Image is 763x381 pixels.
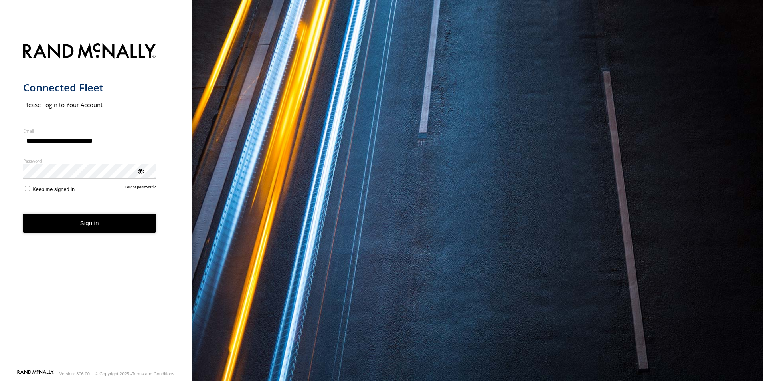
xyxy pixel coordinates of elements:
a: Terms and Conditions [132,371,174,376]
a: Forgot password? [125,185,156,192]
button: Sign in [23,214,156,233]
span: Keep me signed in [32,186,75,192]
label: Password [23,158,156,164]
input: Keep me signed in [25,186,30,191]
img: Rand McNally [23,42,156,62]
form: main [23,38,169,369]
label: Email [23,128,156,134]
a: Visit our Website [17,370,54,378]
h2: Please Login to Your Account [23,101,156,109]
div: © Copyright 2025 - [95,371,174,376]
h1: Connected Fleet [23,81,156,94]
div: ViewPassword [136,167,144,175]
div: Version: 306.00 [59,371,90,376]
